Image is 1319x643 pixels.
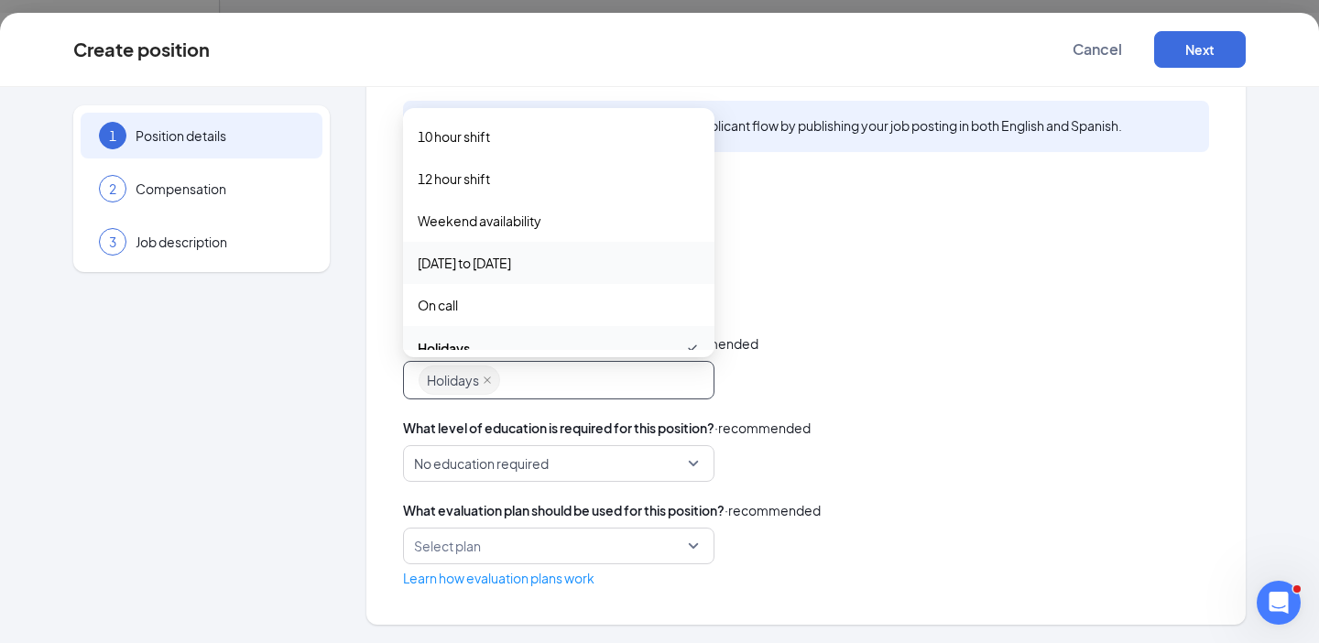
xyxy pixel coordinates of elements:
[418,295,458,315] span: On call
[73,39,210,60] div: Create position
[136,126,304,145] span: Position details
[714,418,811,438] span: · recommended
[109,180,116,198] span: 2
[403,570,594,586] a: Learn how evaluation plans work
[418,169,490,189] span: 12 hour shift
[136,233,304,251] span: Job description
[1052,31,1143,68] button: Cancel
[418,253,511,273] span: [DATE] to [DATE]
[418,126,490,147] span: 10 hour shift
[1073,40,1122,59] span: Cancel
[403,418,714,438] span: What level of education is required for this position?
[1154,31,1246,68] button: Next
[418,211,541,231] span: Weekend availability
[1257,581,1301,625] iframe: Intercom live chat
[418,338,470,358] span: Holidays
[403,253,1209,271] span: Is this a full or part-time position?
[109,233,116,251] span: 3
[414,446,549,481] span: No education required
[427,366,479,394] span: Holidays
[483,376,492,385] span: close
[136,180,304,198] span: Compensation
[109,126,116,145] span: 1
[725,500,821,520] span: · recommended
[449,115,1122,136] span: You can increase your applicant flow by publishing your job posting in both English and Spanish.
[403,500,725,520] span: What evaluation plan should be used for this position?
[685,337,700,359] svg: Checkmark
